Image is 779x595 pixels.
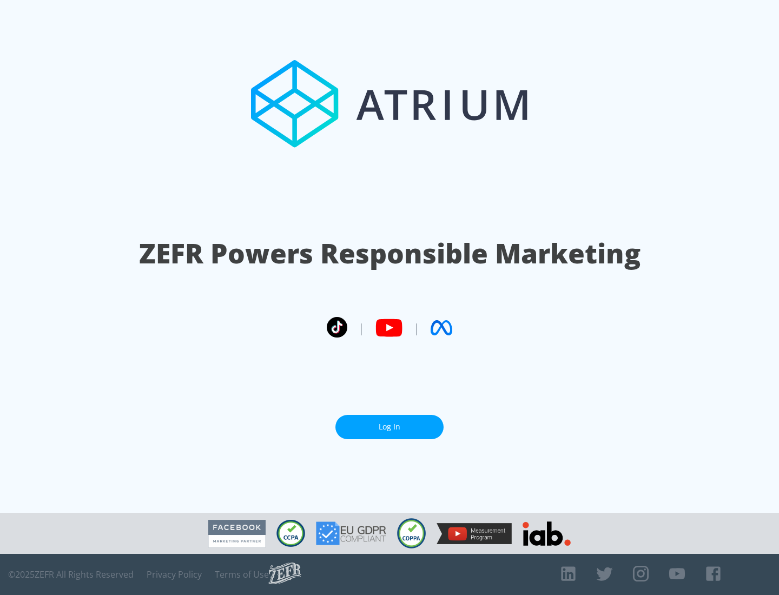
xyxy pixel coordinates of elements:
span: © 2025 ZEFR All Rights Reserved [8,569,134,580]
a: Privacy Policy [147,569,202,580]
a: Terms of Use [215,569,269,580]
img: COPPA Compliant [397,518,426,548]
a: Log In [335,415,444,439]
img: CCPA Compliant [276,520,305,547]
img: YouTube Measurement Program [437,523,512,544]
span: | [358,320,365,336]
img: GDPR Compliant [316,521,386,545]
img: IAB [523,521,571,546]
img: Facebook Marketing Partner [208,520,266,547]
h1: ZEFR Powers Responsible Marketing [139,235,641,272]
span: | [413,320,420,336]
